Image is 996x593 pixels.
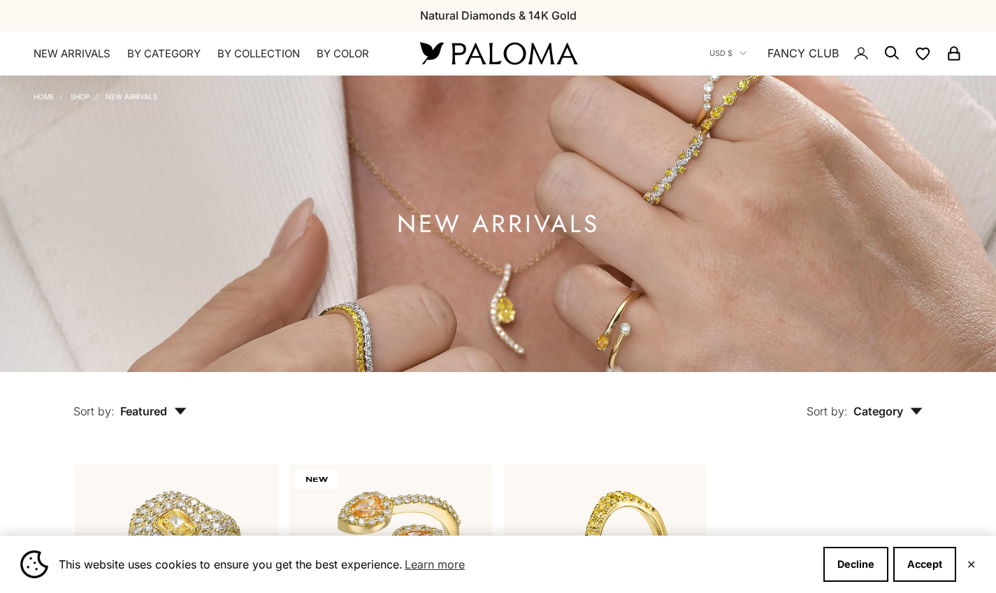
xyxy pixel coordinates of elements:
[967,560,976,569] button: Close
[853,404,923,418] span: Category
[73,404,115,418] span: Sort by:
[127,47,201,61] summary: By Category
[34,92,55,101] a: Home
[709,47,746,59] button: USD $
[317,47,369,61] summary: By Color
[41,372,219,431] button: Sort by: Featured
[893,547,956,582] button: Accept
[767,44,839,62] a: FANCY CLUB
[709,31,962,76] nav: Secondary navigation
[59,554,812,575] span: This website uses cookies to ensure you get the best experience.
[34,47,110,61] a: NEW ARRIVALS
[774,372,955,431] button: Sort by: Category
[120,404,187,418] span: Featured
[823,547,888,582] button: Decline
[34,90,157,101] nav: Breadcrumb
[709,47,732,59] span: USD $
[217,47,300,61] summary: By Collection
[295,470,338,490] span: NEW
[71,92,89,101] a: Shop
[20,550,48,578] img: Cookie banner
[420,6,577,24] p: Natural Diamonds & 14K Gold
[403,554,467,575] a: Learn more
[807,404,848,418] span: Sort by:
[106,92,157,101] a: NEW ARRIVALS
[34,47,387,61] nav: Primary navigation
[397,215,600,233] h1: NEW ARRIVALS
